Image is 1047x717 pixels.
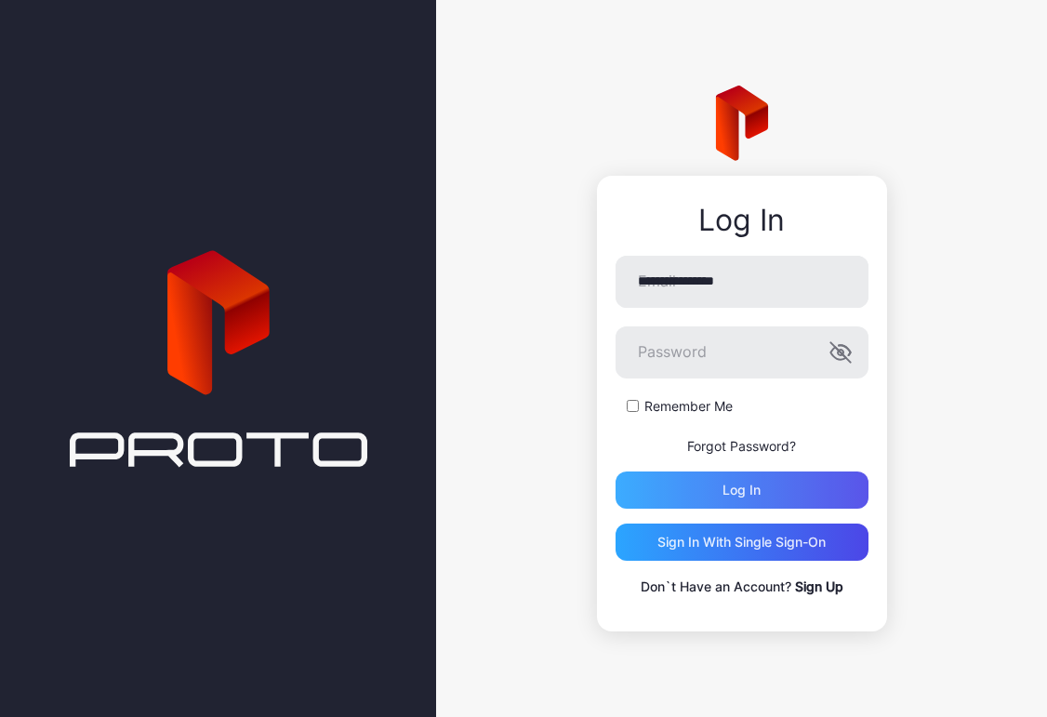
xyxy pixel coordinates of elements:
a: Forgot Password? [687,438,796,454]
button: Password [829,341,852,364]
input: Password [616,326,868,378]
div: Log In [616,204,868,237]
button: Log in [616,471,868,509]
button: Sign in With Single Sign-On [616,524,868,561]
a: Sign Up [795,578,843,594]
div: Log in [722,483,761,498]
input: Email [616,256,868,308]
div: Sign in With Single Sign-On [657,535,826,550]
label: Remember Me [644,397,733,416]
p: Don`t Have an Account? [616,576,868,598]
